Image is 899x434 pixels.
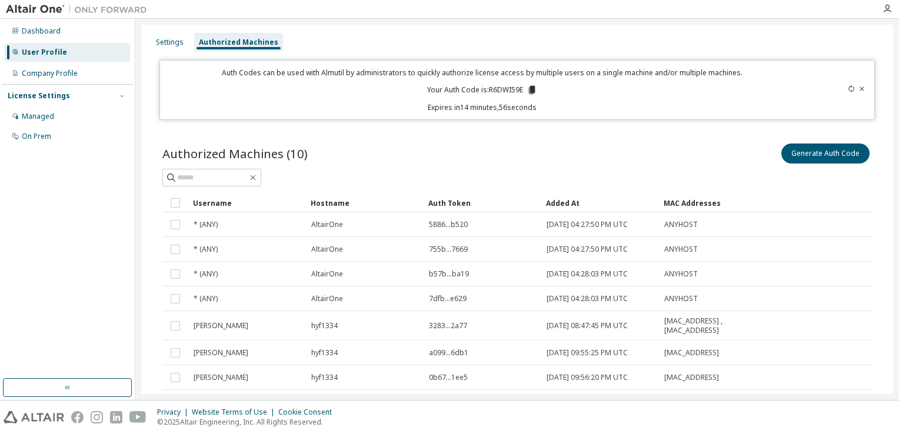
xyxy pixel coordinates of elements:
div: Auth Token [428,193,537,212]
span: 3283...2a77 [429,321,467,330]
span: AltairOne [311,294,343,303]
img: facebook.svg [71,411,84,423]
img: instagram.svg [91,411,103,423]
p: © 2025 Altair Engineering, Inc. All Rights Reserved. [157,417,339,427]
span: AltairOne [311,245,343,254]
div: Authorized Machines [199,38,278,47]
div: Added At [546,193,654,212]
div: Username [193,193,301,212]
div: Cookie Consent [278,408,339,417]
div: Settings [156,38,184,47]
span: [DATE] 04:28:03 PM UTC [547,294,628,303]
span: [PERSON_NAME] [194,321,248,330]
span: AltairOne [311,269,343,279]
span: b57b...ba19 [429,269,469,279]
span: hyf1334 [311,348,338,358]
img: linkedin.svg [110,411,122,423]
span: * (ANY) [194,269,218,279]
span: [MAC_ADDRESS] [664,373,719,382]
span: [DATE] 08:47:45 PM UTC [547,321,628,330]
span: hyf1334 [311,321,338,330]
img: Altair One [6,4,153,15]
div: On Prem [22,132,51,141]
div: Website Terms of Use [192,408,278,417]
span: 755b...7669 [429,245,468,254]
div: User Profile [22,48,67,57]
div: Hostname [311,193,419,212]
span: ANYHOST [664,245,698,254]
span: ANYHOST [664,269,698,279]
span: [DATE] 09:55:25 PM UTC [547,348,628,358]
span: 7dfb...e629 [429,294,467,303]
div: Managed [22,112,54,121]
span: 0b67...1ee5 [429,373,468,382]
span: 5886...b520 [429,220,468,229]
span: hyf1334 [311,373,338,382]
span: ANYHOST [664,220,698,229]
span: * (ANY) [194,245,218,254]
p: Auth Codes can be used with Almutil by administrators to quickly authorize license access by mult... [167,68,797,78]
p: Expires in 14 minutes, 56 seconds [167,102,797,112]
img: altair_logo.svg [4,411,64,423]
span: a099...6db1 [429,348,468,358]
button: Generate Auth Code [781,143,870,163]
p: Your Auth Code is: R6DWI59E [427,85,537,95]
span: ANYHOST [664,294,698,303]
span: [MAC_ADDRESS] [664,348,719,358]
div: Company Profile [22,69,78,78]
div: Dashboard [22,26,61,36]
span: AltairOne [311,220,343,229]
span: [DATE] 04:27:50 PM UTC [547,245,628,254]
div: Privacy [157,408,192,417]
span: [DATE] 09:56:20 PM UTC [547,373,628,382]
span: * (ANY) [194,220,218,229]
img: youtube.svg [129,411,146,423]
span: [MAC_ADDRESS] , [MAC_ADDRESS] [664,316,742,335]
span: * (ANY) [194,294,218,303]
div: License Settings [8,91,70,101]
span: [PERSON_NAME] [194,348,248,358]
span: Authorized Machines (10) [162,145,308,162]
span: [DATE] 04:27:50 PM UTC [547,220,628,229]
span: [DATE] 04:28:03 PM UTC [547,269,628,279]
div: MAC Addresses [664,193,742,212]
span: [PERSON_NAME] [194,373,248,382]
